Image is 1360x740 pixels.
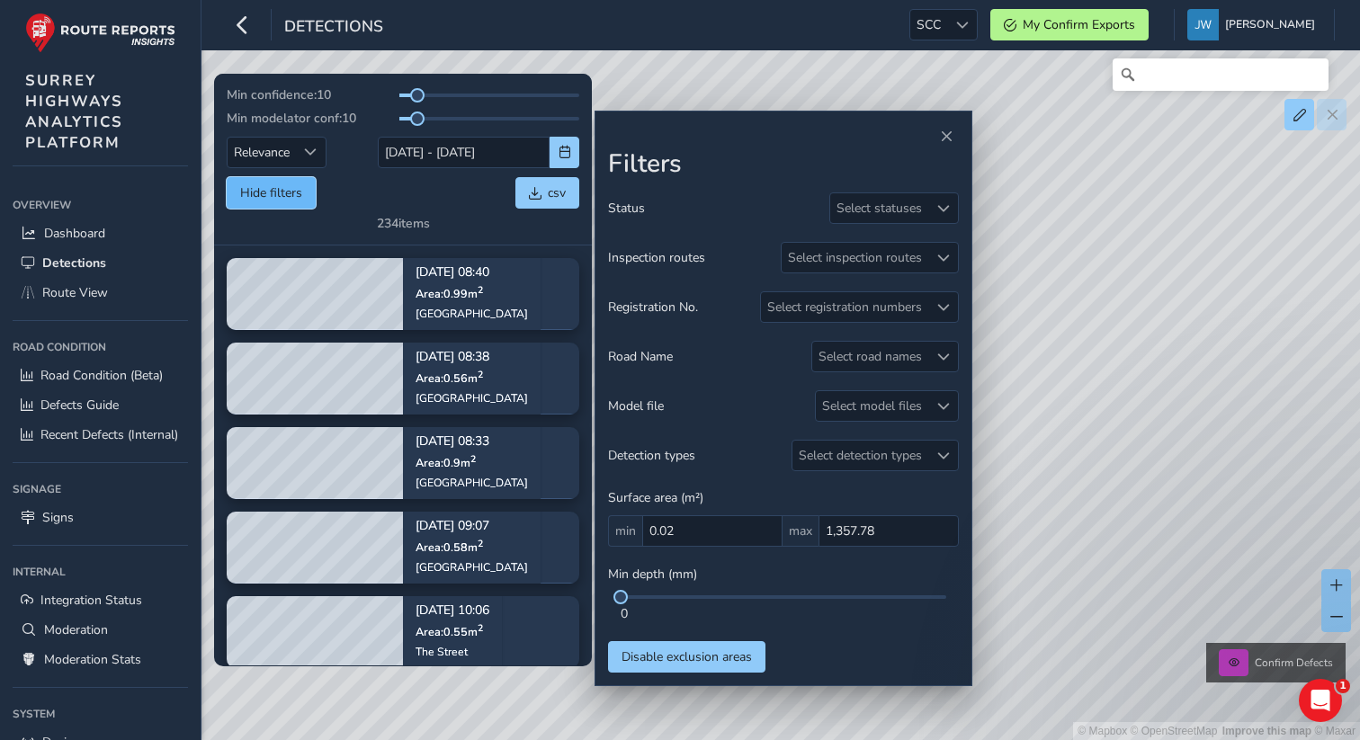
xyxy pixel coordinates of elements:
button: Hide filters [227,177,316,209]
div: 0 [621,605,946,622]
span: My Confirm Exports [1023,16,1135,33]
p: [DATE] 08:33 [416,436,528,449]
span: Status [608,200,645,217]
span: Min depth (mm) [608,566,697,583]
div: Sort by Date [296,138,326,167]
span: Area: 0.99 m [416,286,483,301]
span: Dashboard [44,225,105,242]
span: Area: 0.56 m [416,370,483,386]
div: Signage [13,476,188,503]
button: Disable exclusion areas [608,641,765,673]
a: Dashboard [13,218,188,248]
p: [DATE] 10:06 [416,605,489,618]
div: [GEOGRAPHIC_DATA] [416,560,528,575]
span: Inspection routes [608,249,705,266]
span: Detections [42,254,106,272]
a: Moderation Stats [13,645,188,674]
p: [DATE] 09:07 [416,521,528,533]
div: [GEOGRAPHIC_DATA] [416,476,528,490]
button: csv [515,177,579,209]
div: Select detection types [792,441,928,470]
span: Model file [608,397,664,415]
sup: 2 [478,283,483,297]
iframe: Intercom live chat [1299,679,1342,722]
a: Moderation [13,615,188,645]
span: 1 [1336,679,1350,693]
input: Search [1113,58,1329,91]
div: Road Condition [13,334,188,361]
button: My Confirm Exports [990,9,1149,40]
div: 234 items [377,215,430,232]
input: 0 [819,515,959,547]
sup: 2 [470,452,476,466]
a: Detections [13,248,188,278]
div: [GEOGRAPHIC_DATA] [416,391,528,406]
span: Road Condition (Beta) [40,367,163,384]
span: Confirm Defects [1255,655,1333,670]
a: Signs [13,503,188,532]
span: Min modelator conf: [227,110,342,127]
sup: 2 [478,537,483,550]
h2: Filters [608,149,959,180]
span: Min confidence: [227,86,317,103]
div: Select registration numbers [761,292,928,322]
span: Recent Defects (Internal) [40,426,178,443]
p: [DATE] 08:40 [416,267,528,280]
div: Internal [13,558,188,585]
div: Select inspection routes [782,243,928,272]
a: Road Condition (Beta) [13,361,188,390]
a: Integration Status [13,585,188,615]
div: Select model files [816,391,928,421]
div: System [13,700,188,727]
span: Road Name [608,348,673,365]
span: Route View [42,284,108,301]
span: Moderation Stats [44,651,141,668]
button: Close [934,124,959,149]
span: Integration Status [40,592,142,609]
div: Select statuses [830,193,928,223]
span: Area: 0.58 m [416,539,483,555]
span: 10 [342,110,356,127]
span: Surface area (m²) [608,489,703,506]
span: Detections [284,15,383,40]
button: [PERSON_NAME] [1187,9,1321,40]
a: Recent Defects (Internal) [13,420,188,450]
span: Moderation [44,621,108,638]
span: Defects Guide [40,397,119,414]
div: Select road names [812,342,928,371]
span: max [783,515,819,547]
div: [GEOGRAPHIC_DATA] [416,307,528,321]
span: Signs [42,509,74,526]
img: diamond-layout [1187,9,1219,40]
img: rr logo [25,13,175,53]
sup: 2 [478,621,483,635]
span: Area: 0.55 m [416,624,483,639]
span: SURREY HIGHWAYS ANALYTICS PLATFORM [25,70,123,153]
span: SCC [910,10,947,40]
div: Overview [13,192,188,218]
p: [DATE] 08:38 [416,352,528,364]
span: 10 [317,86,331,103]
div: The Street [416,645,489,659]
span: min [608,515,642,547]
input: 0 [642,515,783,547]
span: Detection types [608,447,695,464]
span: Relevance [228,138,296,167]
span: Registration No. [608,299,698,316]
sup: 2 [478,368,483,381]
span: csv [548,184,566,201]
span: [PERSON_NAME] [1225,9,1315,40]
a: Route View [13,278,188,308]
span: Area: 0.9 m [416,455,476,470]
a: Defects Guide [13,390,188,420]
